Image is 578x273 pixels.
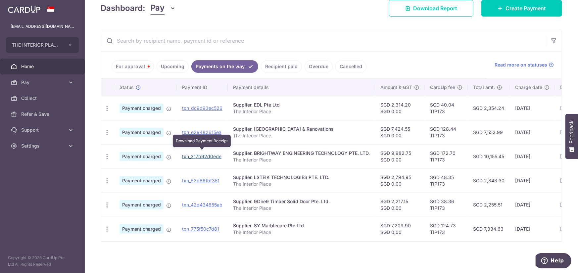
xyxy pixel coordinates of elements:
[515,84,542,91] span: Charge date
[233,229,370,236] p: The Interior Place
[233,132,370,139] p: The Interior Place
[21,95,65,102] span: Collect
[21,63,65,70] span: Home
[430,84,455,91] span: CardUp fee
[375,144,425,168] td: SGD 9,982.75 SGD 0.00
[120,128,164,137] span: Payment charged
[425,217,468,241] td: SGD 124.73 TIP173
[510,144,555,168] td: [DATE]
[510,96,555,120] td: [DATE]
[233,181,370,187] p: The Interior Place
[8,5,40,13] img: CardUp
[510,193,555,217] td: [DATE]
[473,84,495,91] span: Total amt.
[120,176,164,185] span: Payment charged
[495,62,554,68] a: Read more on statuses
[305,60,333,73] a: Overdue
[413,4,457,12] span: Download Report
[182,202,222,207] a: txn_42d434855ab
[506,4,546,12] span: Create Payment
[120,152,164,161] span: Payment charged
[177,79,228,96] th: Payment ID
[380,84,412,91] span: Amount & GST
[375,217,425,241] td: SGD 7,209.90 SGD 0.00
[233,198,370,205] div: Supplier. 9One9 Timber Solid Door Pte. Ltd.
[21,111,65,117] span: Refer & Save
[233,222,370,229] div: Supplier. SY Marblecare Pte Ltd
[233,174,370,181] div: Supplier. LSTEIK TECHNOLOGIES PTE. LTD.
[233,205,370,211] p: The Interior Place
[425,96,468,120] td: SGD 40.04 TIP173
[335,60,366,73] a: Cancelled
[468,120,510,144] td: SGD 7,552.99
[191,60,258,73] a: Payments on the way
[569,120,575,144] span: Feedback
[182,129,221,135] a: txn_e29482615ea
[101,30,546,51] input: Search by recipient name, payment id or reference
[468,96,510,120] td: SGD 2,354.24
[425,193,468,217] td: SGD 38.36 TIP173
[233,157,370,163] p: The Interior Place
[120,84,134,91] span: Status
[182,226,219,232] a: txn_775f50c7d81
[21,143,65,149] span: Settings
[101,2,145,14] h4: Dashboard:
[510,120,555,144] td: [DATE]
[375,193,425,217] td: SGD 2,217.15 SGD 0.00
[11,23,74,30] p: [EMAIL_ADDRESS][DOMAIN_NAME]
[468,217,510,241] td: SGD 7,334.63
[151,2,165,15] span: Pay
[510,168,555,193] td: [DATE]
[228,79,375,96] th: Payment details
[182,105,222,111] a: txn_dc9d93ec526
[565,114,578,159] button: Feedback - Show survey
[233,108,370,115] p: The Interior Place
[536,253,571,270] iframe: Opens a widget where you can find more information
[157,60,189,73] a: Upcoming
[233,102,370,108] div: Supplier. EDL Pte Ltd
[510,217,555,241] td: [DATE]
[120,104,164,113] span: Payment charged
[233,150,370,157] div: Supplier. BRIGHTWAY ENGINEERING TECHNOLOGY PTE. LTD.
[21,127,65,133] span: Support
[261,60,302,73] a: Recipient paid
[21,79,65,86] span: Pay
[151,2,176,15] button: Pay
[6,37,79,53] button: THE INTERIOR PLACE PTE. LTD.
[375,96,425,120] td: SGD 2,314.20 SGD 0.00
[425,144,468,168] td: SGD 172.70 TIP173
[112,60,154,73] a: For approval
[468,144,510,168] td: SGD 10,155.45
[233,126,370,132] div: Supplier. [GEOGRAPHIC_DATA] & Renovations
[468,193,510,217] td: SGD 2,255.51
[120,200,164,209] span: Payment charged
[375,168,425,193] td: SGD 2,794.95 SGD 0.00
[173,135,231,147] div: Download Payment Receipt
[468,168,510,193] td: SGD 2,843.30
[425,120,468,144] td: SGD 128.44 TIP173
[375,120,425,144] td: SGD 7,424.55 SGD 0.00
[495,62,547,68] span: Read more on statuses
[182,154,221,159] a: txn_317b92d0ede
[425,168,468,193] td: SGD 48.35 TIP173
[182,178,219,183] a: txn_82d86fbf351
[120,224,164,234] span: Payment charged
[12,42,61,48] span: THE INTERIOR PLACE PTE. LTD.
